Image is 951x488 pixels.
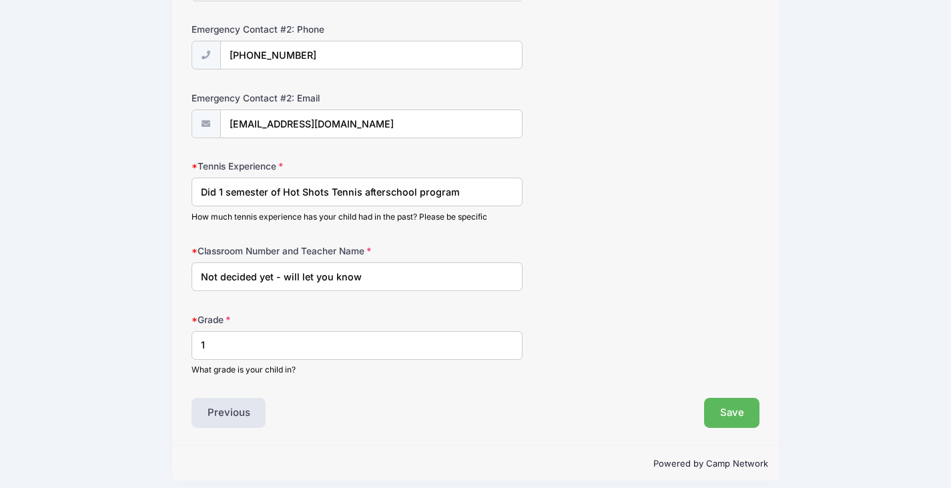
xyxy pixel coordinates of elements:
label: Emergency Contact #2: Phone [192,23,381,36]
div: What grade is your child in? [192,364,523,376]
p: Powered by Camp Network [183,457,769,471]
label: Classroom Number and Teacher Name [192,244,381,258]
button: Previous [192,398,266,429]
label: Tennis Experience [192,160,381,173]
div: How much tennis experience has your child had in the past? Please be specific [192,211,523,223]
button: Save [704,398,760,429]
input: (xxx) xxx-xxxx [220,41,523,69]
input: email@email.com [220,109,523,138]
label: Grade [192,313,381,326]
label: Emergency Contact #2: Email [192,91,381,105]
